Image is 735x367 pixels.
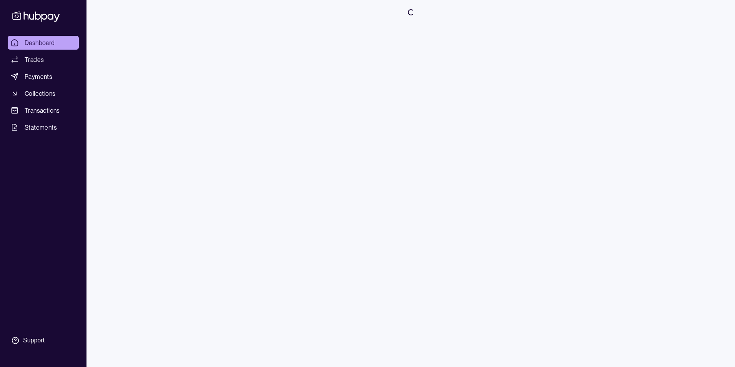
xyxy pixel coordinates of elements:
[25,123,57,132] span: Statements
[25,72,52,81] span: Payments
[25,38,55,47] span: Dashboard
[8,120,79,134] a: Statements
[25,106,60,115] span: Transactions
[8,70,79,83] a: Payments
[25,89,55,98] span: Collections
[8,332,79,349] a: Support
[23,336,45,345] div: Support
[8,103,79,117] a: Transactions
[8,36,79,50] a: Dashboard
[8,87,79,100] a: Collections
[25,55,44,64] span: Trades
[8,53,79,67] a: Trades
